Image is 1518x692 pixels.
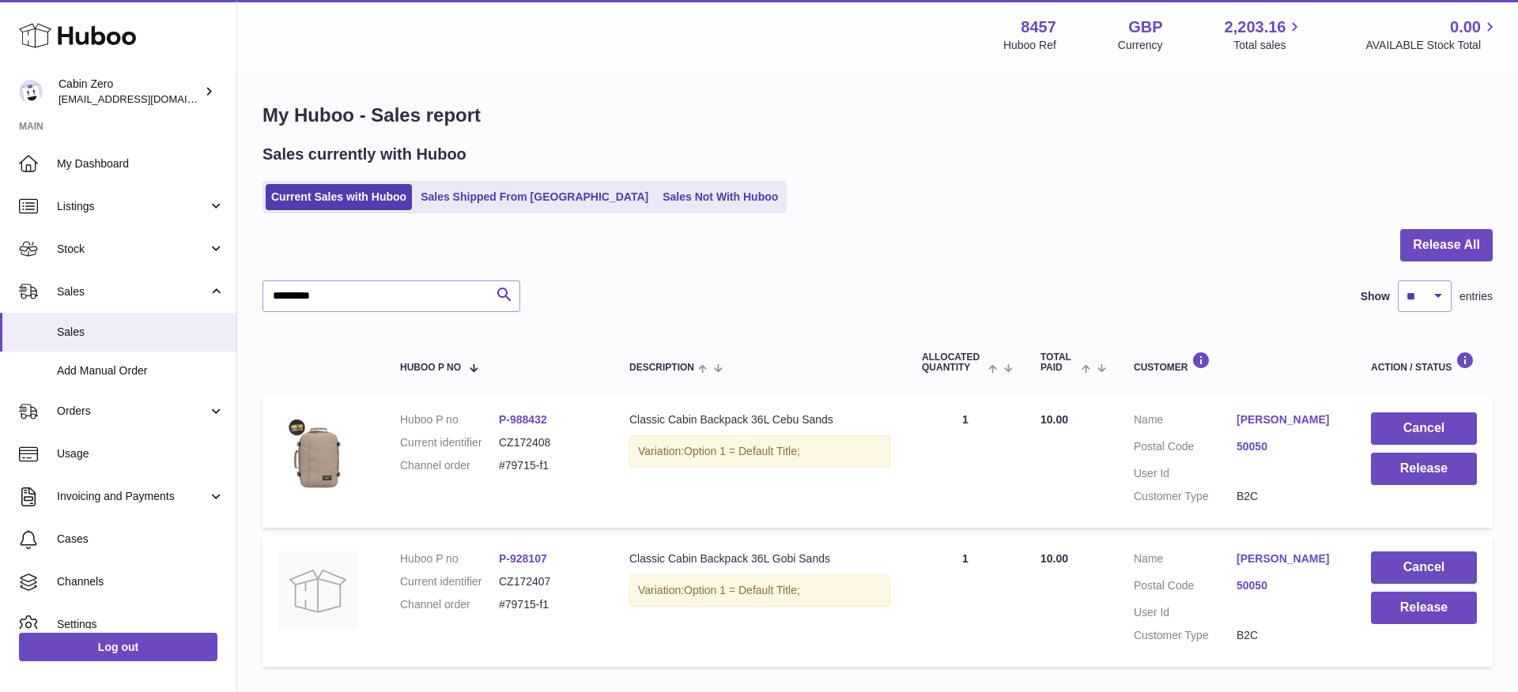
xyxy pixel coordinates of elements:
[1371,453,1477,485] button: Release
[906,397,1025,528] td: 1
[1003,38,1056,53] div: Huboo Ref
[629,412,890,427] div: Classic Cabin Backpack 36L Cebu Sands
[1040,352,1078,373] span: Total paid
[1233,38,1304,53] span: Total sales
[499,552,547,565] a: P-928107
[57,446,225,461] span: Usage
[57,532,225,547] span: Cases
[400,597,499,612] dt: Channel order
[499,458,598,473] dd: #79715-f1
[684,584,800,596] span: Option 1 = Default Title;
[400,458,499,473] dt: Channel order
[499,435,598,450] dd: CZ172408
[657,184,784,210] a: Sales Not With Huboo
[400,412,499,427] dt: Huboo P no
[1021,17,1056,38] strong: 8457
[499,597,598,612] dd: #79715-f1
[415,184,654,210] a: Sales Shipped From [GEOGRAPHIC_DATA]
[57,199,208,214] span: Listings
[1225,17,1305,53] a: 2,203.16 Total sales
[57,284,208,299] span: Sales
[262,103,1493,128] h1: My Huboo - Sales report
[1134,412,1237,431] dt: Name
[1237,578,1339,593] a: 50050
[400,551,499,566] dt: Huboo P no
[57,363,225,378] span: Add Manual Order
[906,536,1025,667] td: 1
[1134,466,1237,481] dt: User Id
[278,412,357,491] img: CLASSIC36L-Cebu-sands-FRONT_716f34f6-e6ae-4d39-b0fd-69848e6ca835.jpg
[1040,413,1068,426] span: 10.00
[499,413,547,426] a: P-988432
[1237,628,1339,643] dd: B2C
[1237,551,1339,566] a: [PERSON_NAME]
[59,77,201,107] div: Cabin Zero
[1237,489,1339,504] dd: B2C
[266,184,412,210] a: Current Sales with Huboo
[629,363,694,373] span: Description
[59,92,232,105] span: [EMAIL_ADDRESS][DOMAIN_NAME]
[19,80,43,103] img: huboo@cabinzero.com
[57,574,225,589] span: Channels
[1237,412,1339,427] a: [PERSON_NAME]
[629,551,890,566] div: Classic Cabin Backpack 36L Gobi Sands
[629,574,890,607] div: Variation:
[19,633,217,661] a: Log out
[57,404,208,419] span: Orders
[1371,551,1477,584] button: Cancel
[400,363,461,373] span: Huboo P no
[629,435,890,468] div: Variation:
[1134,489,1237,504] dt: Customer Type
[1118,38,1163,53] div: Currency
[1225,17,1286,38] span: 2,203.16
[922,352,984,373] span: ALLOCATED Quantity
[57,325,225,340] span: Sales
[1365,38,1499,53] span: AVAILABLE Stock Total
[1040,552,1068,565] span: 10.00
[1134,352,1339,373] div: Customer
[1450,17,1481,38] span: 0.00
[1134,605,1237,620] dt: User Id
[1128,17,1162,38] strong: GBP
[1459,289,1493,304] span: entries
[57,156,225,171] span: My Dashboard
[1361,289,1390,304] label: Show
[262,144,466,165] h2: Sales currently with Huboo
[400,574,499,589] dt: Current identifier
[1237,439,1339,454] a: 50050
[1371,412,1477,445] button: Cancel
[57,617,225,632] span: Settings
[1134,578,1237,597] dt: Postal Code
[1371,352,1477,373] div: Action / Status
[57,489,208,504] span: Invoicing and Payments
[400,435,499,450] dt: Current identifier
[278,551,357,630] img: no-photo.jpg
[499,574,598,589] dd: CZ172407
[57,242,208,257] span: Stock
[1371,592,1477,624] button: Release
[1134,628,1237,643] dt: Customer Type
[684,445,800,457] span: Option 1 = Default Title;
[1365,17,1499,53] a: 0.00 AVAILABLE Stock Total
[1134,439,1237,458] dt: Postal Code
[1134,551,1237,570] dt: Name
[1400,229,1493,261] button: Release All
